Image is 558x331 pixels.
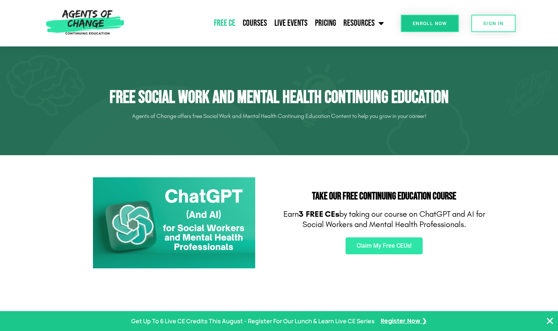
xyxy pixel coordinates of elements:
button: Close Banner [545,317,554,325]
a: Claim My Free CEUs! [346,237,423,254]
p: Agents of Change offers free Social Work and Mental Health Continuing Education Content to help y... [73,110,486,122]
span: Claim My Free CEUs! [357,243,412,249]
b: 3 FREE CEs [299,209,339,219]
p: Earn by taking our course on ChatGPT and AI for Social Workers and Mental Health Professionals. [283,209,486,230]
span: SIGN IN [483,21,504,26]
a: Courses [239,14,271,32]
a: SIGN IN [471,15,516,32]
p: Get Up To 6 Live CE Credits This August - Register For Our Lunch & Learn Live CE Series [131,316,375,327]
a: Register Now ❯ [381,316,427,327]
h1: Free Social Work and Mental Health Continuing Education [73,87,486,108]
a: Free CE [210,14,239,32]
nav: Menu [128,14,388,32]
a: Enroll Now [401,15,459,32]
a: Pricing [311,14,340,32]
h2: Take Our FREE Continuing Education Course [283,191,486,202]
a: Live Events [271,14,311,32]
a: Resources [340,14,388,32]
span: Enroll Now [413,21,447,26]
